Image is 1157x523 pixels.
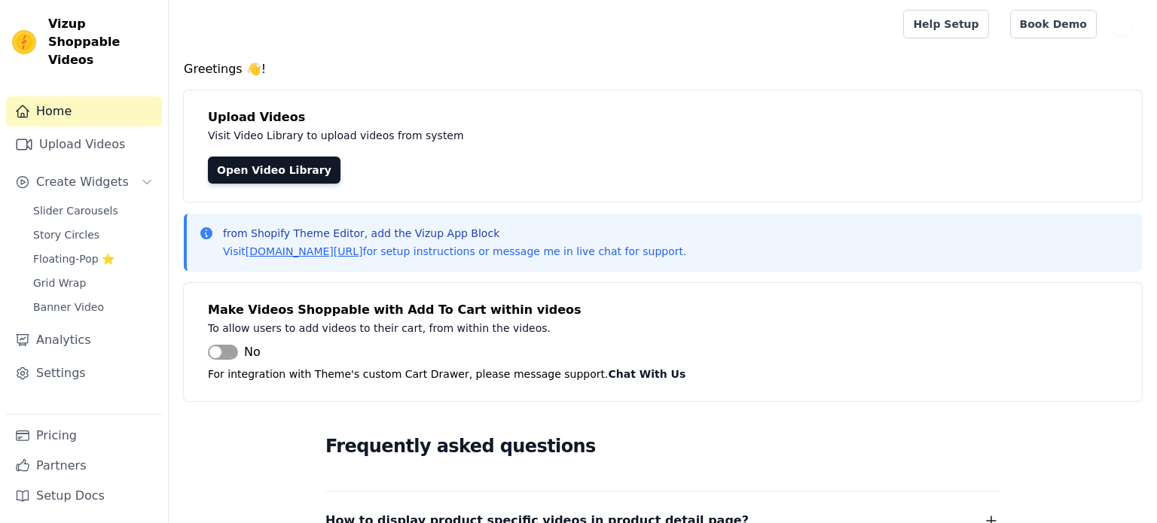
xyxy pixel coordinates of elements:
[6,451,162,481] a: Partners
[12,30,36,54] img: Vizup
[208,126,883,144] p: Visit Video Library to upload videos from system
[184,60,1142,78] h4: Greetings 👋!
[223,244,686,259] p: Visit for setup instructions or message me in live chat for support.
[244,343,261,361] span: No
[33,251,114,266] span: Floating-Pop ⭐
[246,245,363,257] a: [DOMAIN_NAME][URL]
[903,10,988,38] a: Help Setup
[6,129,162,160] a: Upload Videos
[325,431,1000,461] h2: Frequently asked questions
[33,300,104,315] span: Banner Video
[6,167,162,197] button: Create Widgets
[48,15,156,69] span: Vizup Shoppable Videos
[609,365,686,383] button: Chat With Us
[24,296,162,318] a: Banner Video
[24,272,162,293] a: Grid Wrap
[208,365,1118,383] p: For integration with Theme's custom Cart Drawer, please message support.
[6,325,162,355] a: Analytics
[208,343,261,361] button: No
[6,96,162,126] a: Home
[208,157,340,184] a: Open Video Library
[208,301,1118,319] h4: Make Videos Shoppable with Add To Cart within videos
[6,481,162,511] a: Setup Docs
[208,319,883,337] p: To allow users to add videos to their cart, from within the videos.
[223,226,686,241] p: from Shopify Theme Editor, add the Vizup App Block
[208,108,1118,126] h4: Upload Videos
[33,203,118,218] span: Slider Carousels
[24,200,162,221] a: Slider Carousels
[6,421,162,451] a: Pricing
[24,248,162,269] a: Floating-Pop ⭐
[1010,10,1097,38] a: Book Demo
[33,227,99,242] span: Story Circles
[24,224,162,245] a: Story Circles
[6,358,162,388] a: Settings
[36,173,129,191] span: Create Widgets
[33,275,86,290] span: Grid Wrap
